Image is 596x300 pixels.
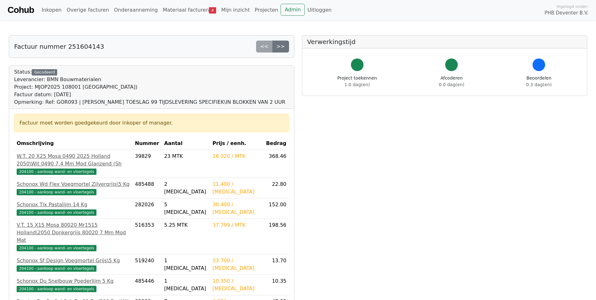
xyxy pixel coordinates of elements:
[17,257,130,272] a: Schonox Sf Design Voegmortel Grijs\5 Kg204100 - aankoop wand- en vloertegels
[164,257,207,272] div: 1 [MEDICAL_DATA]
[164,201,207,216] div: 5 [MEDICAL_DATA]
[337,75,377,88] div: Project toekennen
[17,153,130,168] div: W.T. 20 X25 Mosa 0490 2025 Holland 2050\Wit 0490 7,4 Mm Mod Glanzend (Sh
[556,3,588,9] span: Ingelogd onder:
[133,150,162,178] td: 39829
[17,201,130,208] div: Schonox Tlx Pastalijm 14 Kg
[14,43,104,50] h5: Factuur nummer 251604143
[263,150,289,178] td: 368.46
[17,257,130,264] div: Schonox Sf Design Voegmortel Grijs\5 Kg
[17,277,130,292] a: Schonox Du Snelbouw Poederlijm 5 Kg204100 - aankoop wand- en vloertegels
[17,169,96,175] span: 204100 - aankoop wand- en vloertegels
[17,201,130,216] a: Schonox Tlx Pastalijm 14 Kg204100 - aankoop wand- en vloertegels
[212,277,260,292] div: 10.350 / [MEDICAL_DATA]
[17,209,96,216] span: 204100 - aankoop wand- en vloertegels
[17,181,130,188] div: Schonox Wd Flex Voegmortel Zilvergrijs\5 Kg
[133,219,162,254] td: 516353
[17,221,130,252] a: V.T. 15 X15 Mosa 80020 Mr1515 Holland\2050 Donkergrijs 80020 7 Mm Mod Mat204100 - aankoop wand- e...
[212,153,260,160] div: 16.020 / MTK
[272,41,289,53] a: >>
[164,221,207,229] div: 5.25 MTK
[263,137,289,150] th: Bedrag
[164,181,207,196] div: 2 [MEDICAL_DATA]
[14,68,285,106] div: Status:
[307,38,582,46] h5: Verwerkingstijd
[439,82,464,87] span: 0.0 dag(en)
[133,137,162,150] th: Nummer
[212,201,260,216] div: 30.400 / [MEDICAL_DATA]
[212,257,260,272] div: 13.700 / [MEDICAL_DATA]
[281,4,305,16] a: Admin
[17,181,130,196] a: Schonox Wd Flex Voegmortel Zilvergrijs\5 Kg204100 - aankoop wand- en vloertegels
[133,178,162,198] td: 485488
[133,198,162,219] td: 282026
[544,9,588,17] span: PHB Deventer B.V.
[17,286,96,292] span: 204100 - aankoop wand- en vloertegels
[219,4,252,16] a: Mijn inzicht
[14,91,285,98] div: Factuur datum: [DATE]
[39,4,64,16] a: Inkopen
[212,181,260,196] div: 11.400 / [MEDICAL_DATA]
[160,4,219,16] a: Materiaal facturen4
[161,137,210,150] th: Aantal
[17,221,130,244] div: V.T. 15 X15 Mosa 80020 Mr1515 Holland\2050 Donkergrijs 80020 7 Mm Mod Mat
[32,69,57,75] div: Gecodeerd
[263,178,289,198] td: 22.80
[14,76,285,83] div: Leverancier: BMN Bouwmaterialen
[305,4,334,16] a: Uitloggen
[14,98,285,106] div: Opmerking: Ref: GOR093 | [PERSON_NAME] TOESLAG 99 TIJDSLEVERING SPECIFIEK\IN BLOKKEN VAN 2 UUR
[164,277,207,292] div: 1 [MEDICAL_DATA]
[263,198,289,219] td: 152.00
[8,3,34,18] a: Cohub
[263,275,289,295] td: 10.35
[19,119,284,127] div: Factuur moet worden goedgekeurd door inkoper of manager.
[344,82,370,87] span: 1.0 dag(en)
[263,254,289,275] td: 13.70
[14,137,133,150] th: Omschrijving
[209,7,216,14] span: 4
[263,219,289,254] td: 198.56
[526,75,552,88] div: Beoordelen
[252,4,281,16] a: Projecten
[64,4,112,16] a: Overige facturen
[133,254,162,275] td: 519240
[17,153,130,175] a: W.T. 20 X25 Mosa 0490 2025 Holland 2050\Wit 0490 7,4 Mm Mod Glanzend (Sh204100 - aankoop wand- en...
[17,265,96,272] span: 204100 - aankoop wand- en vloertegels
[164,153,207,160] div: 23 MTK
[14,83,285,91] div: Project: MJOP2025 108001 [GEOGRAPHIC_DATA])
[17,189,96,195] span: 204100 - aankoop wand- en vloertegels
[112,4,160,16] a: Onderaanneming
[212,221,260,229] div: 37.799 / MTK
[17,245,96,251] span: 204100 - aankoop wand- en vloertegels
[17,277,130,285] div: Schonox Du Snelbouw Poederlijm 5 Kg
[210,137,263,150] th: Prijs / eenh.
[526,82,552,87] span: 0.3 dag(en)
[133,275,162,295] td: 485446
[439,75,464,88] div: Afcoderen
